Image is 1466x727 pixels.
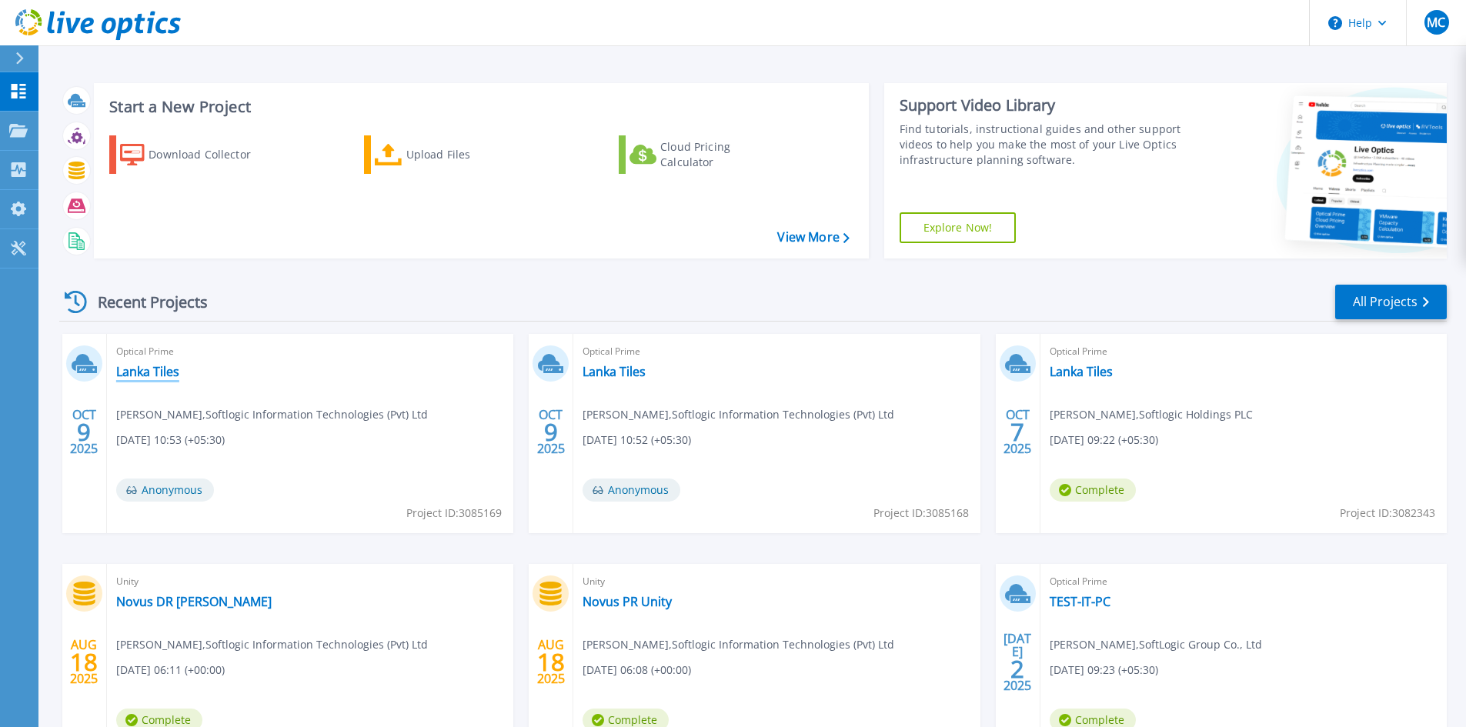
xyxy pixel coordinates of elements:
div: Support Video Library [900,95,1187,115]
span: Project ID: 3082343 [1340,505,1435,522]
a: Download Collector [109,135,281,174]
span: Project ID: 3085169 [406,505,502,522]
a: Lanka Tiles [583,364,646,379]
span: 2 [1010,662,1024,675]
span: [PERSON_NAME] , Softlogic Information Technologies (Pvt) Ltd [583,636,894,653]
a: Novus DR [PERSON_NAME] [116,594,272,609]
span: Optical Prime [116,343,504,360]
span: [DATE] 10:53 (+05:30) [116,432,225,449]
a: Upload Files [364,135,536,174]
span: 7 [1010,425,1024,439]
span: [PERSON_NAME] , Softlogic Holdings PLC [1050,406,1253,423]
span: [DATE] 06:11 (+00:00) [116,662,225,679]
div: OCT 2025 [1003,404,1032,460]
span: [PERSON_NAME] , SoftLogic Group Co., Ltd [1050,636,1262,653]
span: [PERSON_NAME] , Softlogic Information Technologies (Pvt) Ltd [583,406,894,423]
span: Anonymous [583,479,680,502]
span: MC [1427,16,1445,28]
a: All Projects [1335,285,1447,319]
a: Explore Now! [900,212,1017,243]
span: [PERSON_NAME] , Softlogic Information Technologies (Pvt) Ltd [116,636,428,653]
span: [DATE] 09:22 (+05:30) [1050,432,1158,449]
a: Lanka Tiles [1050,364,1113,379]
div: AUG 2025 [69,634,99,690]
a: TEST-IT-PC [1050,594,1110,609]
a: Cloud Pricing Calculator [619,135,790,174]
span: Optical Prime [1050,343,1438,360]
div: AUG 2025 [536,634,566,690]
span: [DATE] 10:52 (+05:30) [583,432,691,449]
span: 18 [537,655,565,669]
div: Upload Files [406,139,529,170]
span: [PERSON_NAME] , Softlogic Information Technologies (Pvt) Ltd [116,406,428,423]
div: OCT 2025 [536,404,566,460]
span: Project ID: 3085168 [873,505,969,522]
span: Unity [116,573,504,590]
h3: Start a New Project [109,98,849,115]
span: 18 [70,655,98,669]
span: Complete [1050,479,1136,502]
div: Download Collector [149,139,272,170]
span: [DATE] 06:08 (+00:00) [583,662,691,679]
a: View More [777,230,849,245]
span: 9 [77,425,91,439]
span: 9 [544,425,558,439]
span: Optical Prime [583,343,970,360]
span: Anonymous [116,479,214,502]
div: Find tutorials, instructional guides and other support videos to help you make the most of your L... [900,122,1187,168]
div: OCT 2025 [69,404,99,460]
div: [DATE] 2025 [1003,634,1032,690]
span: Optical Prime [1050,573,1438,590]
a: Lanka Tiles [116,364,179,379]
span: Unity [583,573,970,590]
a: Novus PR Unity [583,594,672,609]
div: Recent Projects [59,283,229,321]
div: Cloud Pricing Calculator [660,139,783,170]
span: [DATE] 09:23 (+05:30) [1050,662,1158,679]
